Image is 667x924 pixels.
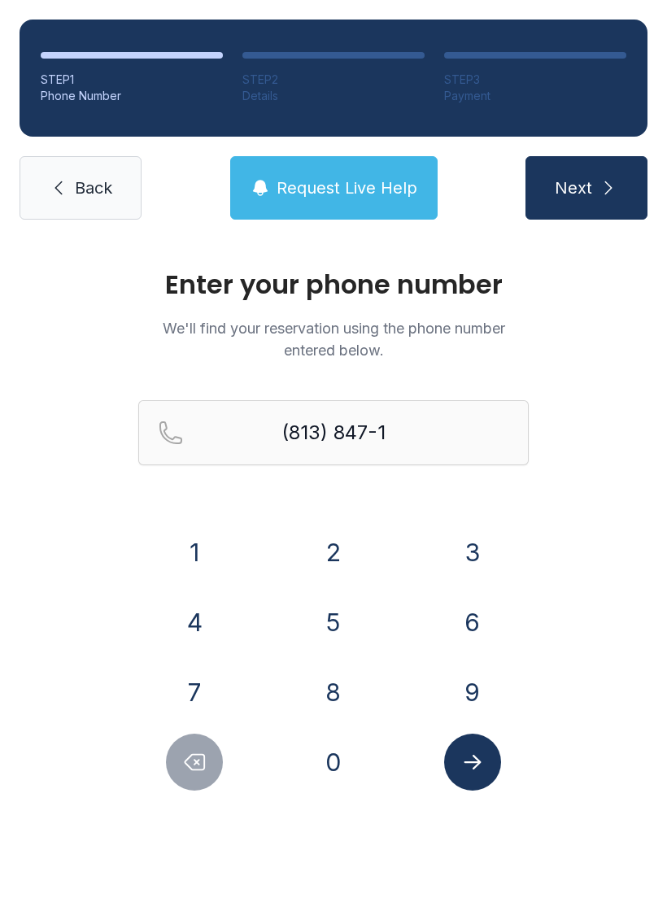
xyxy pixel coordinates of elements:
button: 4 [166,594,223,651]
button: 2 [305,524,362,581]
div: Details [242,88,425,104]
button: 9 [444,664,501,721]
div: Payment [444,88,626,104]
span: Next [555,177,592,199]
div: STEP 1 [41,72,223,88]
h1: Enter your phone number [138,272,529,298]
span: Back [75,177,112,199]
button: 3 [444,524,501,581]
button: 1 [166,524,223,581]
button: Submit lookup form [444,734,501,791]
button: Delete number [166,734,223,791]
div: STEP 2 [242,72,425,88]
p: We'll find your reservation using the phone number entered below. [138,317,529,361]
input: Reservation phone number [138,400,529,465]
button: 6 [444,594,501,651]
span: Request Live Help [277,177,417,199]
div: STEP 3 [444,72,626,88]
button: 7 [166,664,223,721]
button: 8 [305,664,362,721]
button: 0 [305,734,362,791]
div: Phone Number [41,88,223,104]
button: 5 [305,594,362,651]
